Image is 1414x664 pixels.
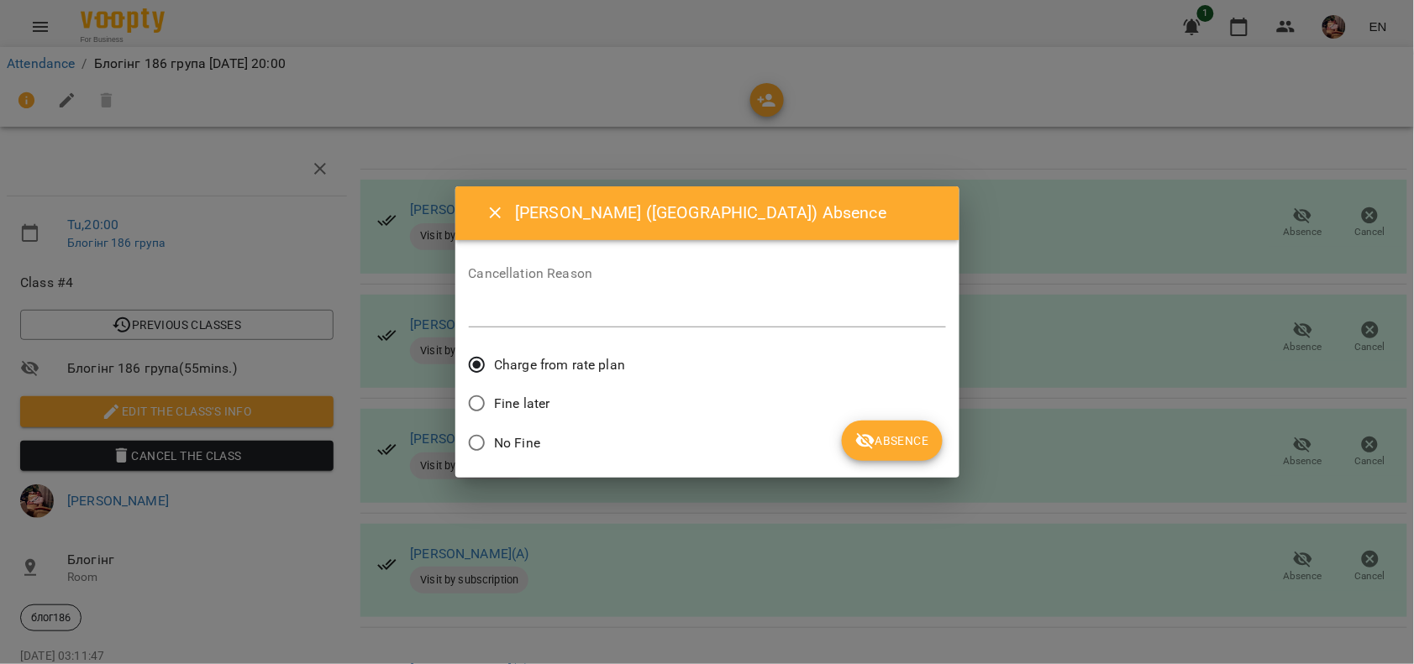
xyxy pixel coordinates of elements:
[494,433,540,453] span: No Fine
[494,355,625,375] span: Charge from rate plan
[469,267,946,280] label: Cancellation Reason
[515,200,938,226] h6: [PERSON_NAME] ([GEOGRAPHIC_DATA]) Absence
[842,421,942,461] button: Absence
[855,431,928,451] span: Absence
[476,193,516,233] button: Close
[494,394,549,414] span: Fine later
